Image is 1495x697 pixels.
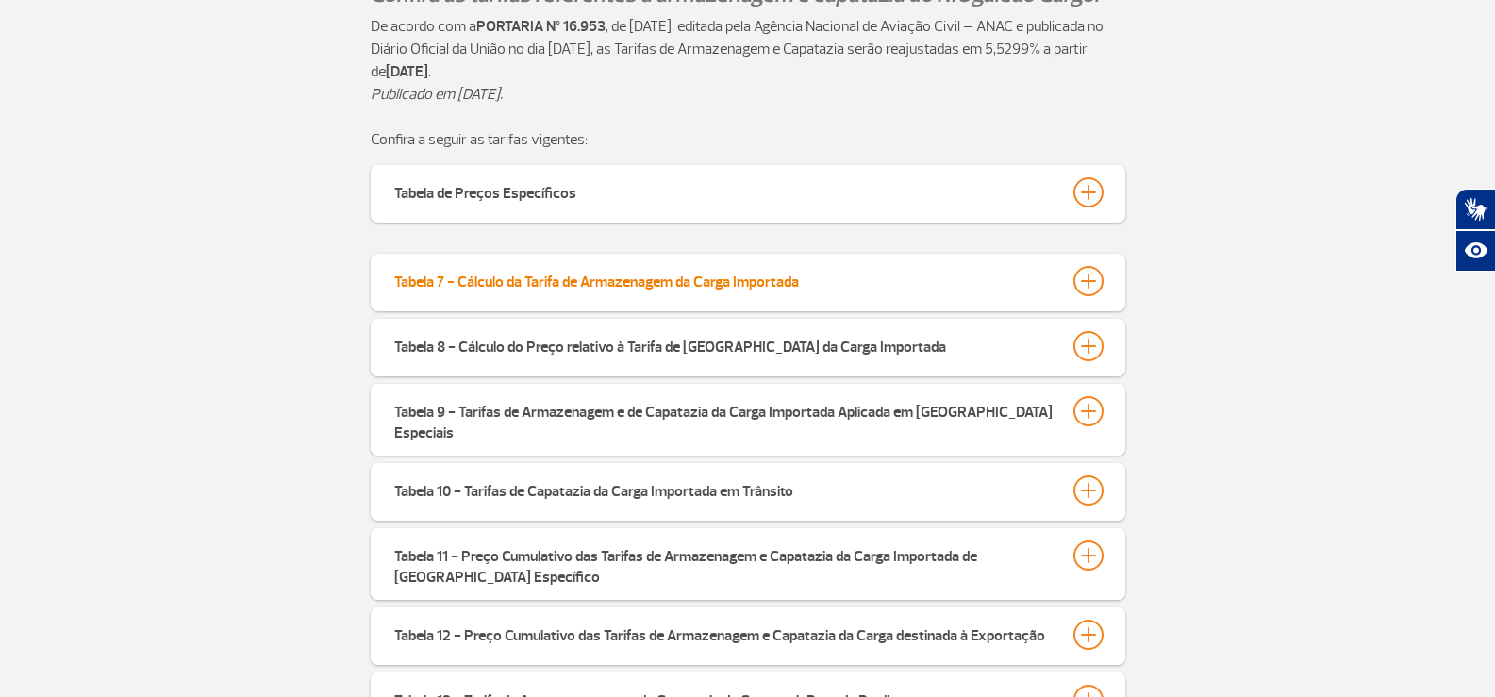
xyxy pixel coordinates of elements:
[394,475,793,502] div: Tabela 10 - Tarifas de Capatazia da Carga Importada em Trânsito
[394,177,576,204] div: Tabela de Preços Específicos
[394,620,1045,646] div: Tabela 12 - Preço Cumulativo das Tarifas de Armazenagem e Capatazia da Carga destinada à Exportação
[386,62,428,81] strong: [DATE]
[394,396,1055,443] div: Tabela 9 - Tarifas de Armazenagem e de Capatazia da Carga Importada Aplicada em [GEOGRAPHIC_DATA]...
[1455,189,1495,272] div: Plugin de acessibilidade da Hand Talk.
[393,474,1103,506] button: Tabela 10 - Tarifas de Capatazia da Carga Importada em Trânsito
[394,266,799,292] div: Tabela 7 - Cálculo da Tarifa de Armazenagem da Carga Importada
[371,85,503,104] em: Publicado em [DATE].
[394,331,946,357] div: Tabela 8 - Cálculo do Preço relativo à Tarifa de [GEOGRAPHIC_DATA] da Carga Importada
[476,17,606,36] strong: PORTARIA Nº 16.953
[393,539,1103,589] button: Tabela 11 - Preço Cumulativo das Tarifas de Armazenagem e Capatazia da Carga Importada de [GEOGRA...
[394,540,1055,588] div: Tabela 11 - Preço Cumulativo das Tarifas de Armazenagem e Capatazia da Carga Importada de [GEOGRA...
[393,330,1103,362] button: Tabela 8 - Cálculo do Preço relativo à Tarifa de [GEOGRAPHIC_DATA] da Carga Importada
[393,265,1103,297] button: Tabela 7 - Cálculo da Tarifa de Armazenagem da Carga Importada
[393,176,1103,208] button: Tabela de Preços Específicos
[371,128,1125,151] p: Confira a seguir as tarifas vigentes:
[1455,230,1495,272] button: Abrir recursos assistivos.
[371,15,1125,83] p: De acordo com a , de [DATE], editada pela Agência Nacional de Aviação Civil – ANAC e publicada no...
[1455,189,1495,230] button: Abrir tradutor de língua de sinais.
[393,619,1103,651] button: Tabela 12 - Preço Cumulativo das Tarifas de Armazenagem e Capatazia da Carga destinada à Exportação
[393,395,1103,444] button: Tabela 9 - Tarifas de Armazenagem e de Capatazia da Carga Importada Aplicada em [GEOGRAPHIC_DATA]...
